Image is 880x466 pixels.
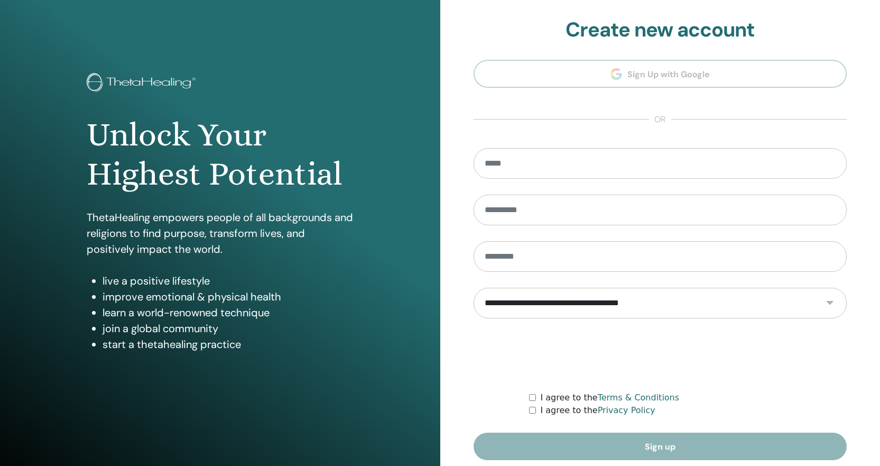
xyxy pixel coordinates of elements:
p: ThetaHealing empowers people of all backgrounds and religions to find purpose, transform lives, a... [87,209,354,257]
a: Privacy Policy [598,405,655,415]
label: I agree to the [540,391,679,404]
li: improve emotional & physical health [103,289,354,305]
li: live a positive lifestyle [103,273,354,289]
li: start a thetahealing practice [103,336,354,352]
h1: Unlock Your Highest Potential [87,115,354,194]
li: learn a world-renowned technique [103,305,354,321]
label: I agree to the [540,404,655,417]
a: Terms & Conditions [598,392,679,403]
iframe: reCAPTCHA [580,334,740,376]
h2: Create new account [474,18,847,42]
span: or [649,113,671,126]
li: join a global community [103,321,354,336]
